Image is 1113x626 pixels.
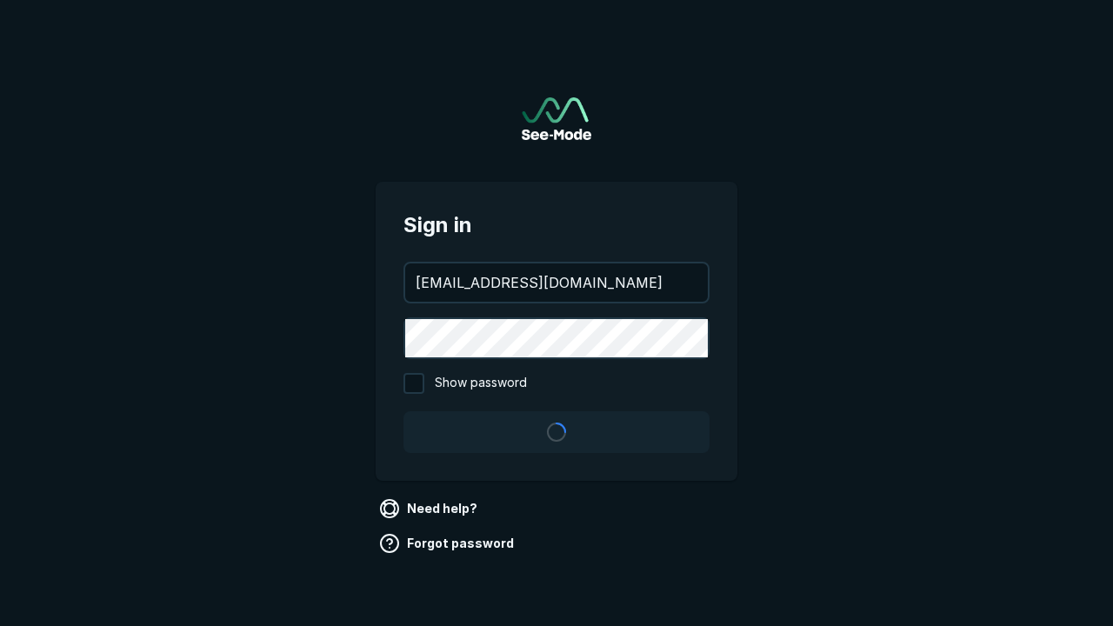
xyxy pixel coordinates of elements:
img: See-Mode Logo [522,97,591,140]
span: Show password [435,373,527,394]
input: your@email.com [405,263,708,302]
a: Forgot password [376,529,521,557]
span: Sign in [403,210,710,241]
a: Need help? [376,495,484,523]
a: Go to sign in [522,97,591,140]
